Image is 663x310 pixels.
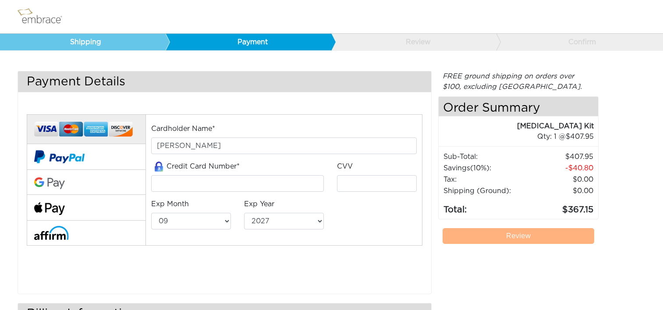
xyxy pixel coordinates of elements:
td: $0.00 [526,185,594,197]
img: affirm-logo.svg [34,226,69,240]
label: CVV [337,161,353,172]
a: Confirm [496,34,662,50]
span: 407.95 [566,133,594,140]
div: 1 @ [450,131,594,142]
img: fullApplePay.png [34,202,65,215]
td: Savings : [443,162,526,174]
td: Sub-Total: [443,151,526,162]
a: Payment [165,34,331,50]
img: paypal-v2.png [34,144,85,169]
td: Total: [443,197,526,217]
div: FREE ground shipping on orders over $100, excluding [GEOGRAPHIC_DATA]. [438,71,599,92]
h3: Payment Details [18,71,431,92]
label: Exp Month [151,199,189,209]
td: 0.00 [526,174,594,185]
td: Tax: [443,174,526,185]
td: Shipping (Ground): [443,185,526,197]
label: Cardholder Name* [151,123,215,134]
img: logo.png [15,6,72,28]
label: Exp Year [244,199,274,209]
td: 367.15 [526,197,594,217]
img: credit-cards.png [34,119,133,140]
span: (10%) [470,165,489,172]
td: 40.80 [526,162,594,174]
a: Review [443,228,594,244]
h4: Order Summary [439,97,598,116]
label: Credit Card Number* [151,161,240,172]
td: 407.95 [526,151,594,162]
img: amazon-lock.png [151,162,167,172]
div: [MEDICAL_DATA] Kit [439,121,594,131]
a: Review [331,34,496,50]
img: Google-Pay-Logo.svg [34,177,65,190]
